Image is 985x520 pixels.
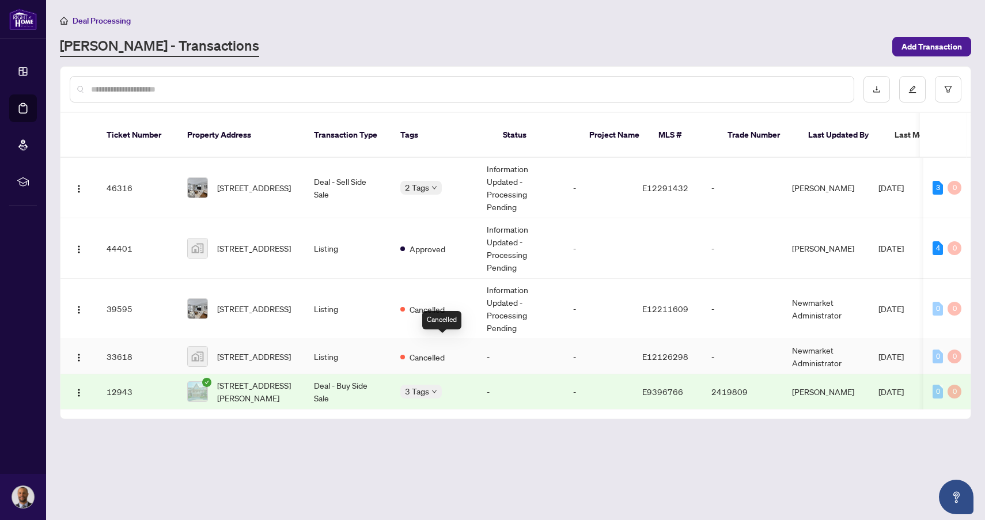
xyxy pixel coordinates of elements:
[478,339,564,374] td: -
[74,353,84,362] img: Logo
[564,218,633,279] td: -
[74,184,84,193] img: Logo
[422,311,461,329] div: Cancelled
[305,279,391,339] td: Listing
[410,242,445,255] span: Approved
[564,374,633,409] td: -
[217,350,291,363] span: [STREET_ADDRESS]
[863,76,890,103] button: download
[702,158,783,218] td: -
[217,379,295,404] span: [STREET_ADDRESS][PERSON_NAME]
[783,279,869,339] td: Newmarket Administrator
[564,158,633,218] td: -
[97,218,178,279] td: 44401
[12,486,34,508] img: Profile Icon
[391,113,494,158] th: Tags
[948,181,961,195] div: 0
[878,351,904,362] span: [DATE]
[60,36,259,57] a: [PERSON_NAME] - Transactions
[939,480,973,514] button: Open asap
[60,17,68,25] span: home
[405,181,429,194] span: 2 Tags
[580,113,649,158] th: Project Name
[305,339,391,374] td: Listing
[478,374,564,409] td: -
[217,181,291,194] span: [STREET_ADDRESS]
[431,389,437,394] span: down
[892,37,971,56] button: Add Transaction
[702,339,783,374] td: -
[933,241,943,255] div: 4
[935,76,961,103] button: filter
[933,385,943,398] div: 0
[895,128,965,141] span: Last Modified Date
[305,113,391,158] th: Transaction Type
[73,16,131,26] span: Deal Processing
[873,85,881,93] span: download
[188,299,207,318] img: thumbnail-img
[74,305,84,314] img: Logo
[783,339,869,374] td: Newmarket Administrator
[70,382,88,401] button: Logo
[948,241,961,255] div: 0
[702,279,783,339] td: -
[702,374,783,409] td: 2419809
[908,85,916,93] span: edit
[718,113,799,158] th: Trade Number
[494,113,580,158] th: Status
[948,385,961,398] div: 0
[878,183,904,193] span: [DATE]
[97,374,178,409] td: 12943
[564,279,633,339] td: -
[944,85,952,93] span: filter
[217,302,291,315] span: [STREET_ADDRESS]
[478,218,564,279] td: Information Updated - Processing Pending
[431,185,437,191] span: down
[649,113,718,158] th: MLS #
[410,303,445,316] span: Cancelled
[305,158,391,218] td: Deal - Sell Side Sale
[899,76,926,103] button: edit
[783,158,869,218] td: [PERSON_NAME]
[642,386,683,397] span: E9396766
[948,350,961,363] div: 0
[933,302,943,316] div: 0
[933,350,943,363] div: 0
[202,378,211,387] span: check-circle
[410,351,445,363] span: Cancelled
[97,113,178,158] th: Ticket Number
[70,239,88,257] button: Logo
[478,158,564,218] td: Information Updated - Processing Pending
[642,183,688,193] span: E12291432
[405,385,429,398] span: 3 Tags
[188,382,207,401] img: thumbnail-img
[70,299,88,318] button: Logo
[564,339,633,374] td: -
[901,37,962,56] span: Add Transaction
[70,347,88,366] button: Logo
[74,245,84,254] img: Logo
[933,181,943,195] div: 3
[70,179,88,197] button: Logo
[188,347,207,366] img: thumbnail-img
[878,243,904,253] span: [DATE]
[305,218,391,279] td: Listing
[305,374,391,409] td: Deal - Buy Side Sale
[702,218,783,279] td: -
[74,388,84,397] img: Logo
[878,303,904,314] span: [DATE]
[878,386,904,397] span: [DATE]
[217,242,291,255] span: [STREET_ADDRESS]
[178,113,305,158] th: Property Address
[97,279,178,339] td: 39595
[642,351,688,362] span: E12126298
[97,339,178,374] td: 33618
[9,9,37,30] img: logo
[783,218,869,279] td: [PERSON_NAME]
[948,302,961,316] div: 0
[478,279,564,339] td: Information Updated - Processing Pending
[783,374,869,409] td: [PERSON_NAME]
[642,303,688,314] span: E12211609
[97,158,178,218] td: 46316
[188,178,207,198] img: thumbnail-img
